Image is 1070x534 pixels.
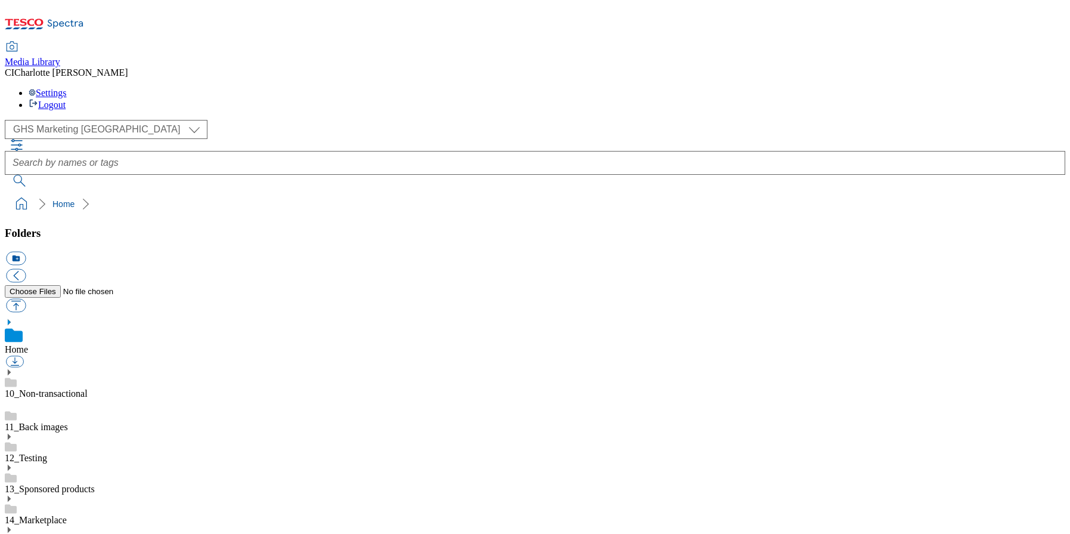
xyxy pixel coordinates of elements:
a: Logout [29,100,66,110]
h3: Folders [5,227,1065,240]
a: 14_Marketplace [5,515,67,525]
span: CI [5,67,14,78]
span: Media Library [5,57,60,67]
a: 13_Sponsored products [5,484,95,494]
a: home [12,195,31,214]
a: Home [5,344,28,354]
span: Charlotte [PERSON_NAME] [14,67,128,78]
nav: breadcrumb [5,193,1065,215]
input: Search by names or tags [5,151,1065,175]
a: Home [52,199,75,209]
a: 10_Non-transactional [5,388,88,399]
a: 12_Testing [5,453,47,463]
a: Media Library [5,42,60,67]
a: Settings [29,88,67,98]
a: 11_Back images [5,422,68,432]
